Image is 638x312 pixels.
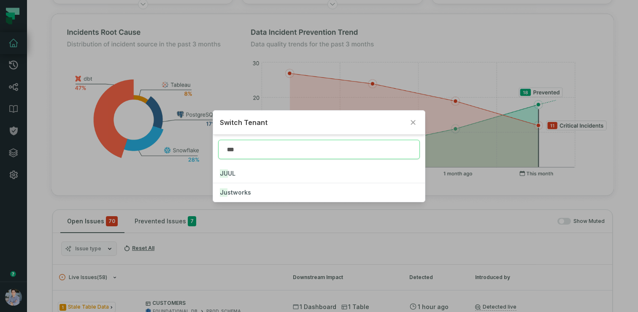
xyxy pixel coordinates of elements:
button: JUUL [213,164,425,183]
button: Justworks [213,183,425,202]
h2: Switch Tenant [220,117,405,128]
mark: Ju [220,188,227,197]
button: Close [408,117,418,128]
span: stworks [220,189,251,196]
span: UL [220,170,235,177]
mark: JU [220,169,228,178]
